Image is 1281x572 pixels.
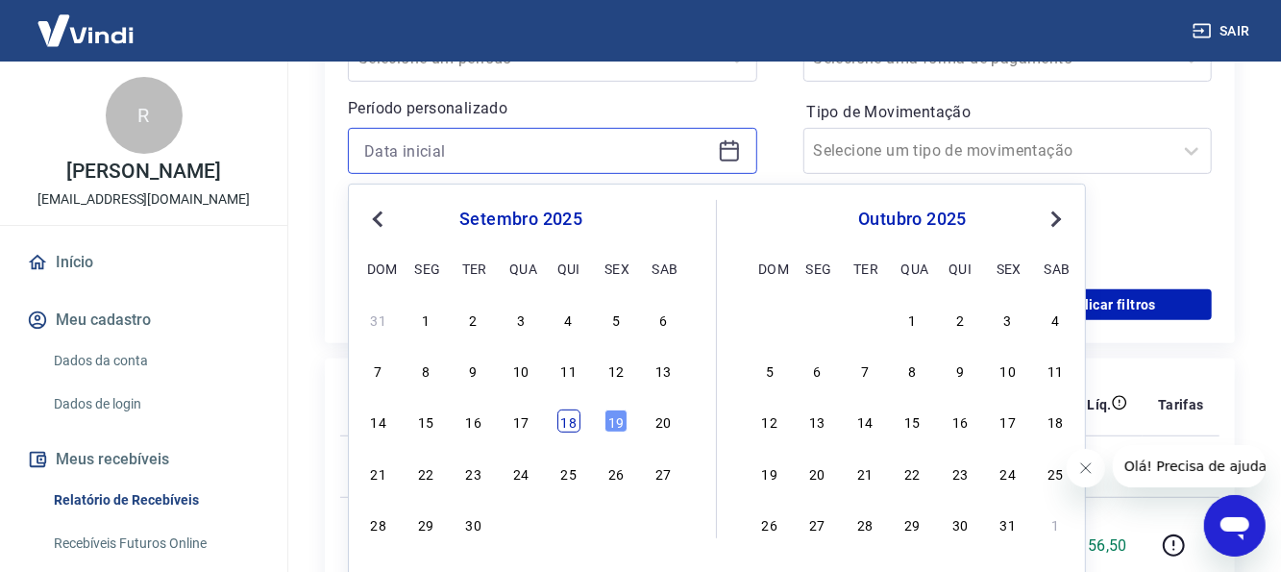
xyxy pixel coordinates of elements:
div: Choose terça-feira, 30 de setembro de 2025 [853,308,876,331]
div: Choose domingo, 26 de outubro de 2025 [758,512,781,535]
span: Olá! Precisa de ajuda? [12,13,161,29]
div: Choose terça-feira, 30 de setembro de 2025 [462,512,485,535]
a: Dados de login [46,385,264,424]
button: Meu cadastro [23,299,264,341]
div: month 2025-10 [755,305,1070,537]
img: Vindi [23,1,148,60]
div: Choose terça-feira, 16 de setembro de 2025 [462,410,485,434]
div: Choose segunda-feira, 27 de outubro de 2025 [806,512,829,535]
div: Choose segunda-feira, 20 de outubro de 2025 [806,461,829,485]
div: Choose sábado, 11 de outubro de 2025 [1044,359,1067,382]
div: Choose domingo, 12 de outubro de 2025 [758,410,781,434]
iframe: Fechar mensagem [1067,449,1105,487]
p: R$ 56,50 [1065,535,1127,558]
div: Choose quinta-feira, 18 de setembro de 2025 [557,410,580,434]
button: Sair [1189,13,1258,49]
div: Choose quinta-feira, 30 de outubro de 2025 [948,512,972,535]
p: [PERSON_NAME] [66,162,220,182]
label: Tipo de Movimentação [807,101,1209,124]
div: Choose terça-feira, 14 de outubro de 2025 [853,410,876,434]
div: Choose terça-feira, 21 de outubro de 2025 [853,461,876,485]
p: Tarifas [1158,395,1204,414]
div: Choose quinta-feira, 9 de outubro de 2025 [948,359,972,382]
div: Choose sábado, 20 de setembro de 2025 [653,410,676,434]
iframe: Botão para abrir a janela de mensagens [1204,495,1266,557]
button: Aplicar filtros [1012,289,1212,320]
div: qui [948,257,972,280]
div: Choose terça-feira, 9 de setembro de 2025 [462,359,485,382]
div: Choose sexta-feira, 24 de outubro de 2025 [997,461,1020,485]
div: Choose segunda-feira, 13 de outubro de 2025 [806,410,829,434]
div: Choose sexta-feira, 12 de setembro de 2025 [604,359,628,382]
iframe: Mensagem da empresa [1113,445,1266,487]
div: Choose quinta-feira, 2 de outubro de 2025 [557,512,580,535]
div: Choose domingo, 19 de outubro de 2025 [758,461,781,485]
div: Choose quinta-feira, 25 de setembro de 2025 [557,461,580,485]
div: Choose sábado, 1 de novembro de 2025 [1044,512,1067,535]
div: seg [806,257,829,280]
div: month 2025-09 [364,305,677,537]
div: Choose sexta-feira, 5 de setembro de 2025 [604,308,628,331]
div: Choose quarta-feira, 8 de outubro de 2025 [901,359,924,382]
div: Choose sábado, 18 de outubro de 2025 [1044,410,1067,434]
div: Choose quarta-feira, 3 de setembro de 2025 [509,308,532,331]
div: Choose domingo, 31 de agosto de 2025 [367,308,390,331]
a: Dados da conta [46,341,264,381]
div: seg [414,257,437,280]
div: Choose sexta-feira, 3 de outubro de 2025 [604,512,628,535]
div: sab [653,257,676,280]
div: qui [557,257,580,280]
button: Next Month [1045,208,1068,231]
div: Choose sexta-feira, 19 de setembro de 2025 [604,410,628,434]
div: Choose segunda-feira, 8 de setembro de 2025 [414,359,437,382]
div: Choose segunda-feira, 29 de setembro de 2025 [806,308,829,331]
div: Choose segunda-feira, 15 de setembro de 2025 [414,410,437,434]
div: Choose sábado, 27 de setembro de 2025 [653,461,676,485]
div: Choose quarta-feira, 1 de outubro de 2025 [509,512,532,535]
div: Choose segunda-feira, 29 de setembro de 2025 [414,512,437,535]
div: Choose sábado, 4 de outubro de 2025 [653,512,676,535]
div: Choose terça-feira, 2 de setembro de 2025 [462,308,485,331]
div: Choose quinta-feira, 2 de outubro de 2025 [948,308,972,331]
div: Choose sábado, 4 de outubro de 2025 [1044,308,1067,331]
div: R [106,77,183,154]
div: Choose segunda-feira, 1 de setembro de 2025 [414,308,437,331]
div: qua [901,257,924,280]
div: Choose segunda-feira, 22 de setembro de 2025 [414,461,437,485]
div: Choose terça-feira, 28 de outubro de 2025 [853,512,876,535]
div: dom [367,257,390,280]
div: Choose quarta-feira, 29 de outubro de 2025 [901,512,924,535]
div: sex [997,257,1020,280]
button: Meus recebíveis [23,438,264,481]
div: dom [758,257,781,280]
div: Choose sexta-feira, 17 de outubro de 2025 [997,410,1020,434]
button: Previous Month [366,208,389,231]
div: Choose quarta-feira, 17 de setembro de 2025 [509,410,532,434]
div: Choose quinta-feira, 11 de setembro de 2025 [557,359,580,382]
div: qua [509,257,532,280]
div: Choose domingo, 28 de setembro de 2025 [367,512,390,535]
div: Choose sexta-feira, 31 de outubro de 2025 [997,512,1020,535]
div: Choose domingo, 7 de setembro de 2025 [367,359,390,382]
div: Choose domingo, 21 de setembro de 2025 [367,461,390,485]
div: sab [1044,257,1067,280]
div: sex [604,257,628,280]
div: ter [853,257,876,280]
div: Choose quarta-feira, 24 de setembro de 2025 [509,461,532,485]
div: Choose sábado, 13 de setembro de 2025 [653,359,676,382]
div: Choose quinta-feira, 23 de outubro de 2025 [948,461,972,485]
div: Choose terça-feira, 7 de outubro de 2025 [853,359,876,382]
div: Choose sábado, 25 de outubro de 2025 [1044,461,1067,485]
div: Choose quarta-feira, 22 de outubro de 2025 [901,461,924,485]
div: Choose quarta-feira, 1 de outubro de 2025 [901,308,924,331]
div: Choose domingo, 5 de outubro de 2025 [758,359,781,382]
div: Choose quinta-feira, 16 de outubro de 2025 [948,410,972,434]
div: ter [462,257,485,280]
div: Choose domingo, 14 de setembro de 2025 [367,410,390,434]
div: Choose sexta-feira, 26 de setembro de 2025 [604,461,628,485]
div: outubro 2025 [755,208,1070,231]
a: Início [23,241,264,284]
div: Choose quarta-feira, 10 de setembro de 2025 [509,359,532,382]
p: Período personalizado [348,97,757,120]
p: [EMAIL_ADDRESS][DOMAIN_NAME] [37,189,250,210]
